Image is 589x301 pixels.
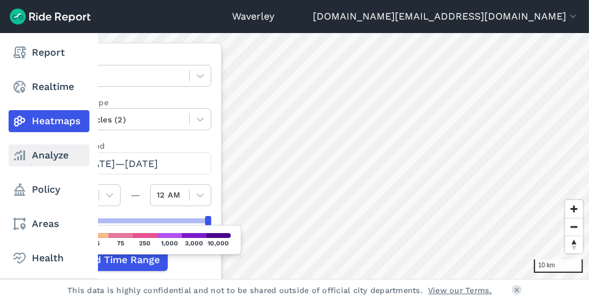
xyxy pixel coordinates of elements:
div: 6 PM [162,228,176,239]
button: Zoom in [565,200,583,218]
div: 6 AM [94,228,110,239]
button: Add Time Range [59,249,168,271]
label: Vehicle Type [59,97,211,108]
label: Data Period [59,140,211,152]
a: Analyze [9,144,89,166]
button: [DATE]—[DATE] [59,152,211,174]
a: Areas [9,213,89,235]
a: Heatmaps [9,110,89,132]
span: [DATE]—[DATE] [82,158,158,169]
div: 12 PM [127,228,144,239]
span: Add Time Range [82,253,160,267]
a: Policy [9,179,89,201]
div: 12 AM [193,228,211,239]
a: Health [9,247,89,269]
div: 10 km [534,259,583,273]
canvas: Map [39,33,589,280]
a: Realtime [9,76,89,98]
a: Waverley [232,9,274,24]
label: Data Type [59,53,211,65]
button: Reset bearing to north [565,236,583,253]
a: Report [9,42,89,64]
button: [DOMAIN_NAME][EMAIL_ADDRESS][DOMAIN_NAME] [313,9,579,24]
button: Zoom out [565,218,583,236]
a: View our Terms. [428,284,492,296]
img: Ride Report [10,9,91,24]
div: — [121,188,150,203]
